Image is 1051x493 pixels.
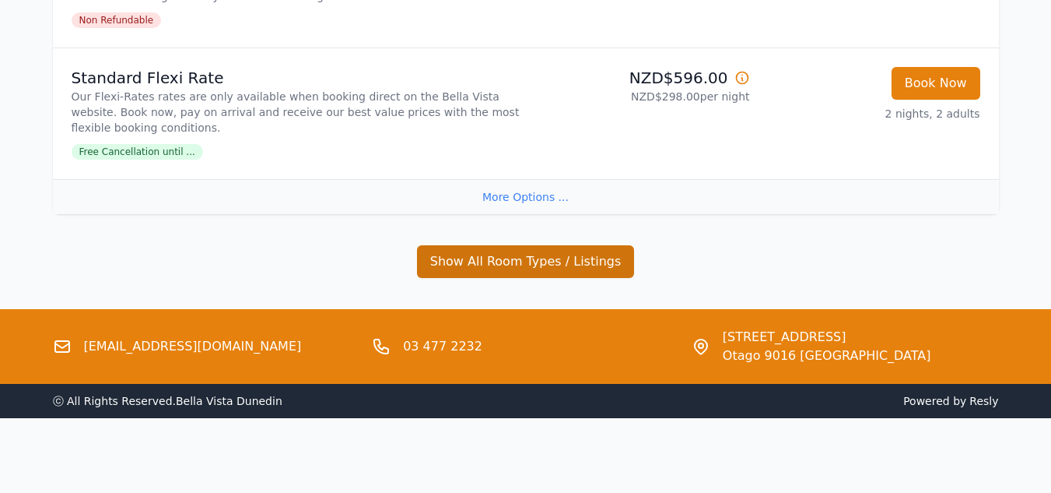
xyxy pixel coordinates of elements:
span: Non Refundable [72,12,162,28]
div: More Options ... [53,179,999,214]
a: Resly [969,395,998,407]
span: Powered by [532,393,999,409]
p: Standard Flexi Rate [72,67,520,89]
p: NZD$298.00 per night [532,89,750,104]
p: 2 nights, 2 adults [762,106,980,121]
span: Otago 9016 [GEOGRAPHIC_DATA] [723,347,931,365]
span: Free Cancellation until ... [72,144,203,160]
a: [EMAIL_ADDRESS][DOMAIN_NAME] [84,337,302,356]
p: Our Flexi-Rates rates are only available when booking direct on the Bella Vista website. Book now... [72,89,520,136]
button: Show All Room Types / Listings [417,245,635,278]
p: NZD$596.00 [532,67,750,89]
a: 03 477 2232 [403,337,482,356]
span: [STREET_ADDRESS] [723,328,931,347]
button: Book Now [892,67,980,100]
span: ⓒ All Rights Reserved. Bella Vista Dunedin [53,395,282,407]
